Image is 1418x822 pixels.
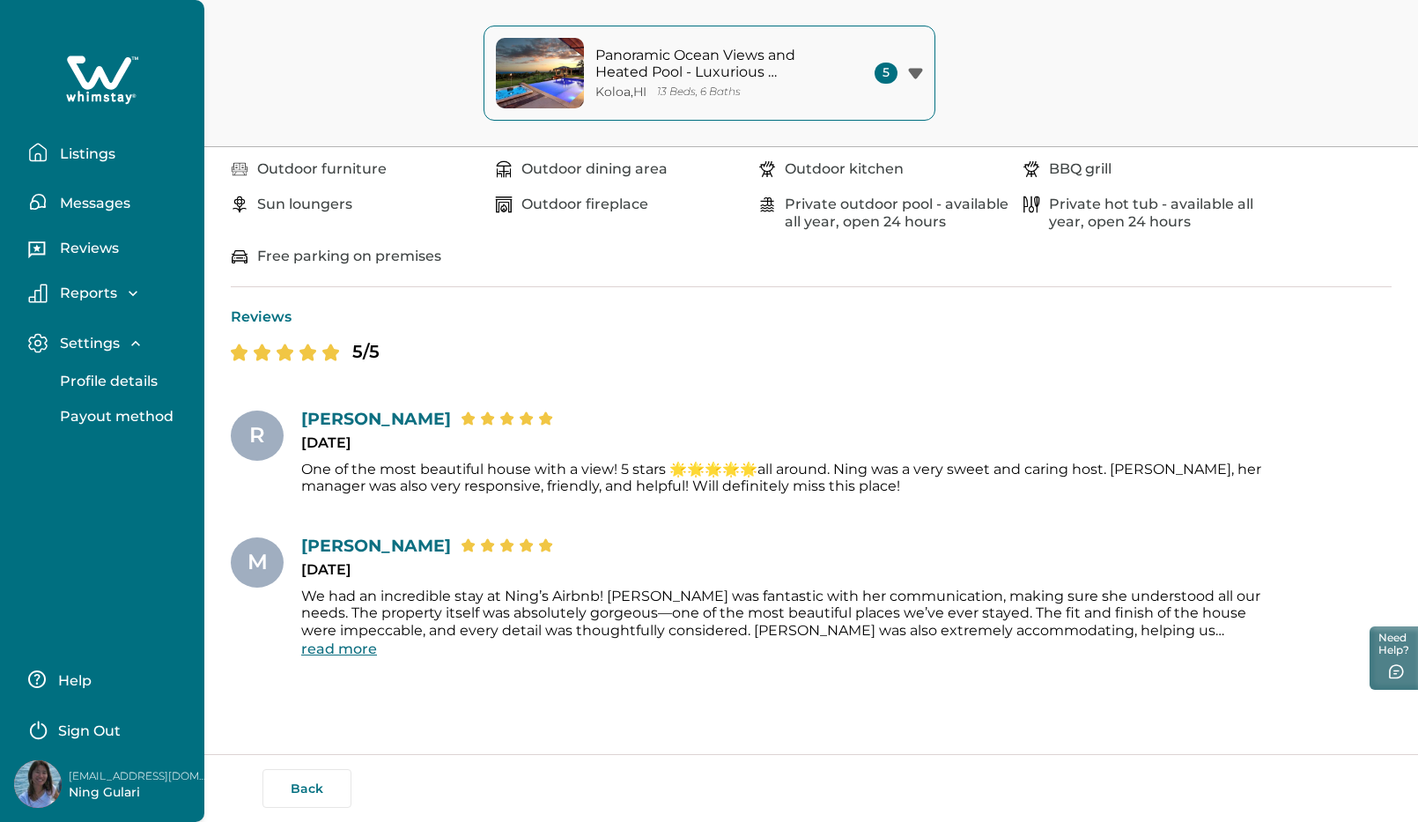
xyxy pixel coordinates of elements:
[55,195,130,212] p: Messages
[28,333,190,353] button: Settings
[484,26,935,121] button: property-coverPanoramic Ocean Views and Heated Pool - Luxurious Kukuiʻula RetreatKoloa,HI13 Beds,...
[69,767,210,785] p: [EMAIL_ADDRESS][DOMAIN_NAME]
[14,760,62,808] img: Whimstay Host
[595,85,646,100] p: Koloa , HI
[28,364,190,434] div: Settings
[41,399,203,434] button: Payout method
[55,373,158,390] p: Profile details
[55,285,117,302] p: Reports
[28,711,184,746] button: Sign Out
[41,364,203,399] button: Profile details
[58,722,121,740] p: Sign Out
[28,284,190,303] button: Reports
[55,240,119,257] p: Reviews
[28,233,190,269] button: Reviews
[28,135,190,170] button: Listings
[28,662,184,697] button: Help
[496,38,584,108] img: property-cover
[28,184,190,219] button: Messages
[657,85,741,99] p: 13 Beds, 6 Baths
[55,408,174,426] p: Payout method
[55,335,120,352] p: Settings
[55,145,115,163] p: Listings
[69,784,210,802] p: Ning Gulari
[595,47,833,81] p: Panoramic Ocean Views and Heated Pool - Luxurious Kukuiʻula Retreat
[875,63,897,84] span: 5
[53,672,92,690] p: Help
[262,769,351,808] button: Back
